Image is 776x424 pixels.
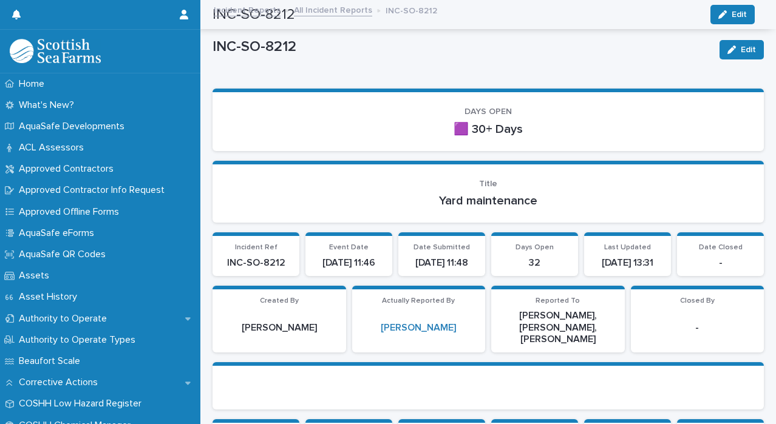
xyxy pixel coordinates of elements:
p: Corrective Actions [14,377,107,388]
span: Date Closed [699,244,743,251]
p: Approved Contractors [14,163,123,175]
p: Asset History [14,291,87,303]
p: Yard maintenance [227,193,749,208]
p: [DATE] 11:46 [313,257,385,269]
span: Actually Reported By [382,297,455,305]
img: bPIBxiqnSb2ggTQWdOVV [10,39,101,63]
p: What's New? [14,99,84,111]
span: Last Updated [604,244,651,251]
p: INC-SO-8212 [220,257,292,269]
p: AquaSafe eForms [14,227,104,239]
button: Edit [720,40,764,59]
a: [PERSON_NAME] [381,322,456,334]
span: Closed By [680,297,715,305]
p: AquaSafe QR Codes [14,249,115,260]
span: DAYS OPEN [465,107,512,116]
p: [PERSON_NAME] [220,322,339,334]
span: Days Open [516,244,554,251]
span: Edit [741,45,756,54]
p: Home [14,78,54,90]
a: Incident Reports [214,2,281,16]
span: Event Date [329,244,369,251]
span: Created By [260,297,299,305]
span: Reported To [536,297,580,305]
p: [PERSON_NAME], [PERSON_NAME], [PERSON_NAME] [499,310,618,345]
p: Approved Offline Forms [14,206,129,218]
p: [DATE] 13:31 [591,257,664,269]
p: Authority to Operate Types [14,334,145,346]
p: INC-SO-8212 [386,3,437,16]
p: COSHH Low Hazard Register [14,398,151,409]
span: Incident Ref [235,244,277,251]
span: Title [479,180,497,188]
p: 32 [499,257,571,269]
span: Date Submitted [414,244,470,251]
p: INC-SO-8212 [213,38,710,56]
p: Authority to Operate [14,313,117,325]
p: [DATE] 11:48 [406,257,478,269]
p: Beaufort Scale [14,355,90,367]
a: All Incident Reports [294,2,372,16]
p: ACL Assessors [14,142,94,153]
p: Approved Contractor Info Request [14,184,174,196]
p: - [638,322,757,334]
p: AquaSafe Developments [14,121,134,132]
p: - [684,257,757,269]
p: 🟪 30+ Days [227,122,749,136]
p: Assets [14,270,59,281]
